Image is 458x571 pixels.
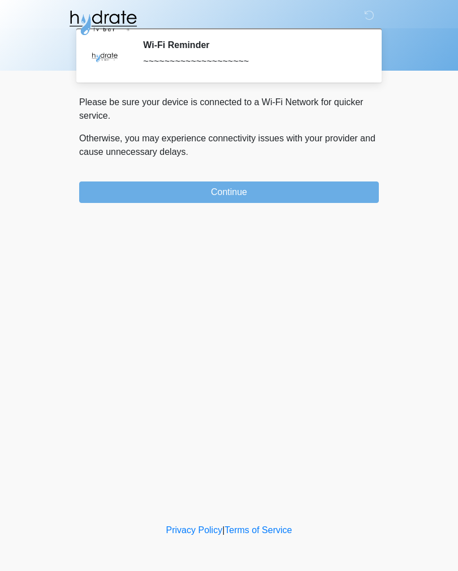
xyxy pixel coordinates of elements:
[224,525,292,535] a: Terms of Service
[79,181,379,203] button: Continue
[79,132,379,159] p: Otherwise, you may experience connectivity issues with your provider and cause unnecessary delays
[166,525,223,535] a: Privacy Policy
[143,55,362,68] div: ~~~~~~~~~~~~~~~~~~~~
[186,147,188,157] span: .
[222,525,224,535] a: |
[88,40,122,73] img: Agent Avatar
[68,8,138,37] img: Hydrate IV Bar - Fort Collins Logo
[79,96,379,123] p: Please be sure your device is connected to a Wi-Fi Network for quicker service.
